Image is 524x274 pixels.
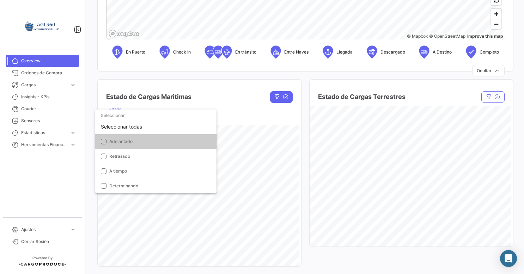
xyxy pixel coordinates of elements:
span: Retrasado [109,154,130,159]
input: dropdown search [95,109,217,122]
span: A tiempo [109,168,127,174]
span: Determinando [109,183,138,188]
span: Adelantado [109,139,133,144]
div: Abrir Intercom Messenger [500,250,517,267]
div: Seleccionar todas [95,119,217,134]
